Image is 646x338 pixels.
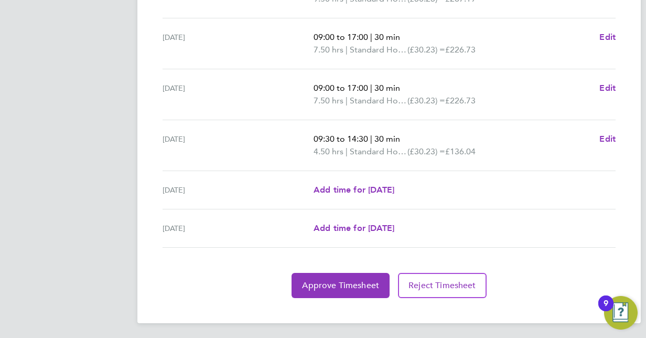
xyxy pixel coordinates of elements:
[346,45,348,55] span: |
[163,31,314,56] div: [DATE]
[604,303,608,317] div: 9
[604,296,638,330] button: Open Resource Center, 9 new notifications
[163,222,314,235] div: [DATE]
[370,134,372,144] span: |
[599,134,616,144] span: Edit
[346,96,348,105] span: |
[314,96,343,105] span: 7.50 hrs
[314,45,343,55] span: 7.50 hrs
[163,82,314,107] div: [DATE]
[350,94,407,107] span: Standard Hourly
[599,82,616,94] a: Edit
[346,146,348,156] span: |
[445,146,476,156] span: £136.04
[374,32,400,42] span: 30 min
[350,145,407,158] span: Standard Hourly
[314,146,343,156] span: 4.50 hrs
[370,32,372,42] span: |
[374,134,400,144] span: 30 min
[314,222,394,235] a: Add time for [DATE]
[314,134,368,144] span: 09:30 to 14:30
[407,96,445,105] span: (£30.23) =
[398,273,487,298] button: Reject Timesheet
[599,31,616,44] a: Edit
[599,133,616,145] a: Edit
[292,273,390,298] button: Approve Timesheet
[314,32,368,42] span: 09:00 to 17:00
[314,184,394,196] a: Add time for [DATE]
[314,185,394,195] span: Add time for [DATE]
[314,83,368,93] span: 09:00 to 17:00
[163,133,314,158] div: [DATE]
[407,146,445,156] span: (£30.23) =
[374,83,400,93] span: 30 min
[350,44,407,56] span: Standard Hourly
[445,96,476,105] span: £226.73
[445,45,476,55] span: £226.73
[302,280,379,291] span: Approve Timesheet
[599,83,616,93] span: Edit
[370,83,372,93] span: |
[407,45,445,55] span: (£30.23) =
[599,32,616,42] span: Edit
[314,223,394,233] span: Add time for [DATE]
[408,280,476,291] span: Reject Timesheet
[163,184,314,196] div: [DATE]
